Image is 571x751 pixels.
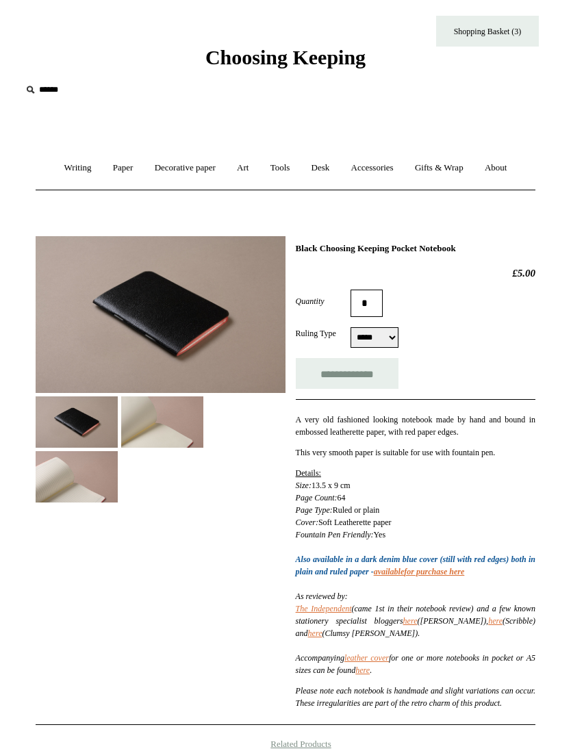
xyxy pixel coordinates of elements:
[308,628,322,638] a: here
[296,653,535,675] i: Accompanying for one or more notebooks in pocket or A5 sizes can be found .
[296,591,348,601] i: As reviewed by:
[36,451,118,502] img: Black Choosing Keeping Pocket Notebook
[333,505,380,515] span: Ruled or plain
[338,493,346,502] span: 64
[205,57,366,66] a: Choosing Keeping
[296,530,374,539] em: Fountain Pen Friendly:
[296,493,338,502] em: Page Count:
[374,530,385,539] span: Yes
[318,518,392,527] span: Soft Leatherette paper
[322,628,420,638] i: (Clumsy [PERSON_NAME]).
[296,295,351,307] label: Quantity
[145,150,225,186] a: Decorative paper
[296,446,535,459] p: This very smooth paper is suitable for use with fountain pen.
[296,327,351,340] label: Ruling Type
[296,468,321,478] span: Details:
[296,604,352,613] a: The Independent
[103,150,143,186] a: Paper
[312,481,351,490] span: 13.5 x 9 cm
[296,267,535,279] h2: £5.00
[404,567,464,576] i: for purchase here
[405,150,473,186] a: Gifts & Wrap
[205,46,366,68] span: Choosing Keeping
[342,150,403,186] a: Accessories
[417,616,488,626] i: ([PERSON_NAME]),
[374,567,405,576] i: available
[36,236,285,393] img: Black Choosing Keeping Pocket Notebook
[296,555,535,576] i: Also available in a dark denim blue cover (still with red edges) both in plain and ruled paper -
[436,16,539,47] a: Shopping Basket (3)
[302,150,340,186] a: Desk
[403,616,418,626] a: here
[296,413,535,438] p: A very old fashioned looking notebook made by hand and bound in embossed leatherette paper, with ...
[261,150,300,186] a: Tools
[296,243,535,254] h1: Black Choosing Keeping Pocket Notebook
[296,505,333,515] em: Page Type:
[296,604,535,626] i: (came 1st in their notebook review) and a few known stationery specialist bloggers
[296,481,312,490] em: Size:
[227,150,258,186] a: Art
[475,150,517,186] a: About
[374,567,465,576] a: availablefor purchase here
[36,396,118,448] img: Black Choosing Keeping Pocket Notebook
[121,396,203,448] img: Black Choosing Keeping Pocket Notebook
[355,665,370,675] a: here
[488,616,503,626] a: here
[296,518,318,527] em: Cover:
[296,686,535,708] i: Please note each notebook is handmade and slight variations can occur. These irregularities are p...
[55,150,101,186] a: Writing
[344,653,389,663] a: leather cover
